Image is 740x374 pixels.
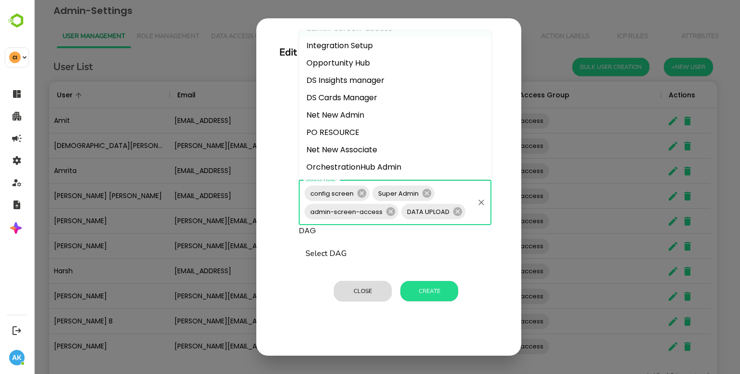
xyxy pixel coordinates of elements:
[271,188,326,199] span: config screen
[265,37,458,54] li: Integration Setup
[300,281,358,301] button: Close
[265,106,458,123] li: Net New Admin
[265,71,458,89] li: DS Insights manager
[271,206,355,217] span: admin-screen-access
[271,204,365,219] div: admin-screen-access
[265,89,458,106] li: DS Cards Manager
[339,188,391,199] span: Super Admin
[9,52,21,63] div: CI
[265,141,458,158] li: Net New Associate
[441,196,454,209] button: Clear
[265,225,282,237] label: DAG
[5,12,29,30] img: BambooboxLogoMark.f1c84d78b4c51b1a7b5f700c9845e183.svg
[10,324,23,337] button: Logout
[265,123,458,141] li: PO RESOURCE
[265,175,458,193] li: OrchestrationHub Associate
[367,281,424,301] button: Create
[9,350,25,365] div: AK
[339,186,401,201] div: Super Admin
[246,45,464,60] h2: Edit User
[368,206,422,217] span: DATA UPLOAD
[265,158,458,175] li: OrchestrationHub Admin
[368,204,432,219] div: DATA UPLOAD
[271,186,336,201] div: config screen
[265,54,458,71] li: Opportunity Hub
